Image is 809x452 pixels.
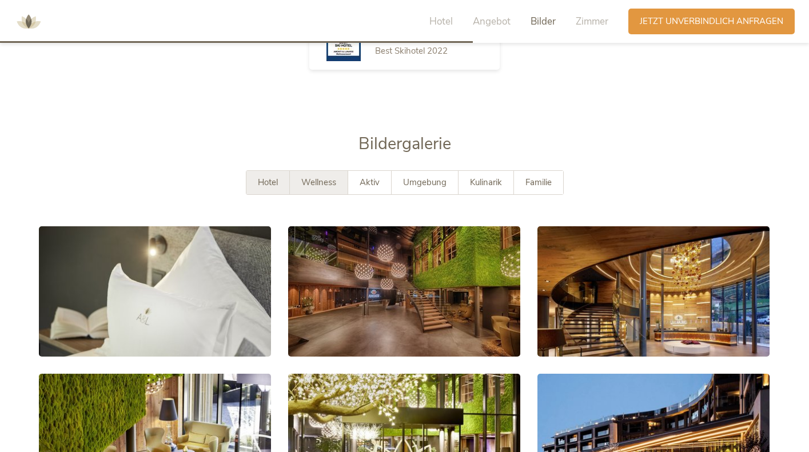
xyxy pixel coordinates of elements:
span: Hotel [258,177,278,188]
span: Familie [525,177,552,188]
span: Angebot [473,15,511,28]
span: Umgebung [403,177,447,188]
span: Hotel [429,15,453,28]
img: AMONTI & LUNARIS Wellnessresort [11,5,46,39]
span: Jetzt unverbindlich anfragen [640,15,783,27]
span: Bilder [531,15,556,28]
img: Skiresort.de [326,27,361,61]
a: AMONTI & LUNARIS Wellnessresort [11,17,46,25]
span: Wellness [301,177,336,188]
span: Zimmer [576,15,608,28]
span: Kulinarik [470,177,502,188]
span: Best Skihotel 2022 [375,45,448,57]
span: Bildergalerie [358,133,451,155]
span: Aktiv [360,177,380,188]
